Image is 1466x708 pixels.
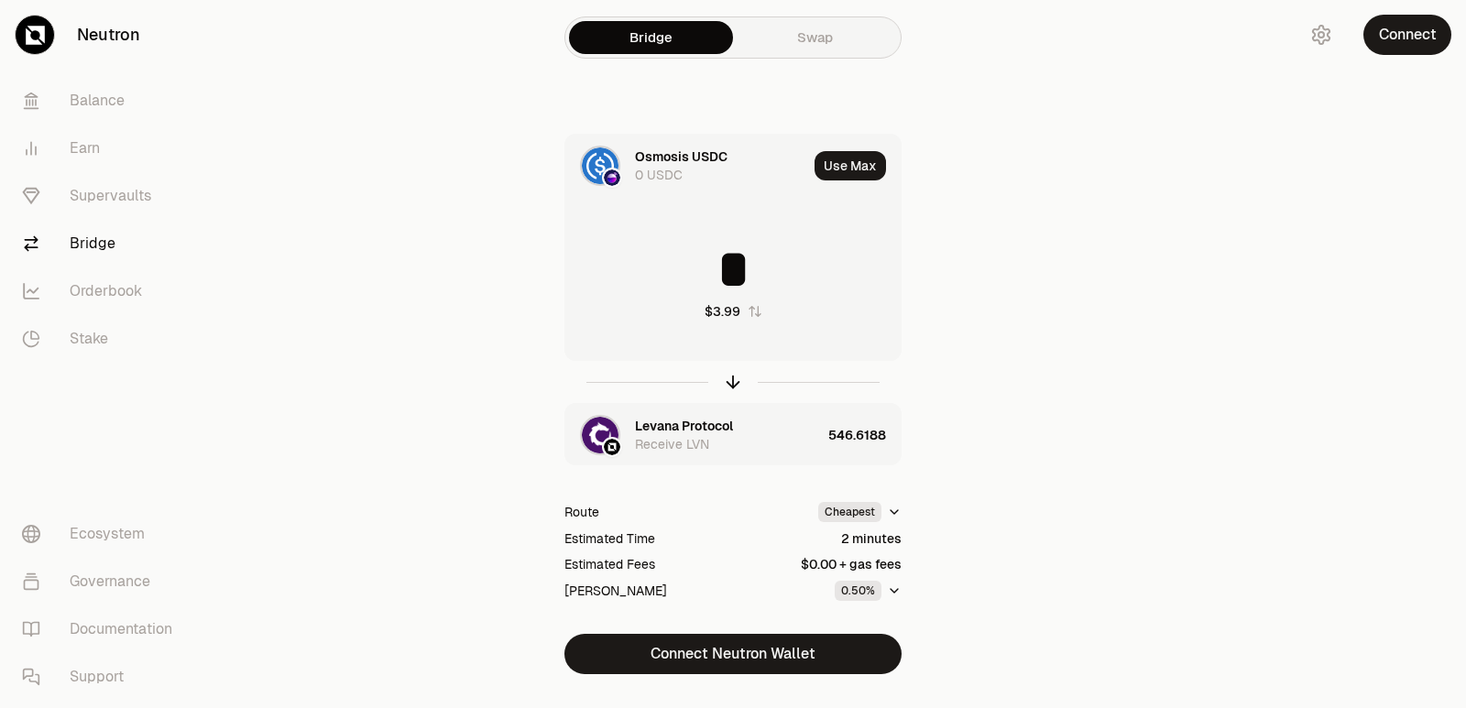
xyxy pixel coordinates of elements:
[705,302,740,321] div: $3.99
[801,555,902,573] div: $0.00 + gas fees
[7,605,198,653] a: Documentation
[818,502,902,522] button: Cheapest
[635,417,733,435] div: Levana Protocol
[835,581,902,601] button: 0.50%
[7,510,198,558] a: Ecosystem
[7,125,198,172] a: Earn
[564,529,655,548] div: Estimated Time
[1363,15,1451,55] button: Connect
[635,166,683,184] div: 0 USDC
[582,417,618,453] img: LVN Logo
[7,77,198,125] a: Balance
[635,147,728,166] div: Osmosis USDC
[818,502,881,522] div: Cheapest
[733,21,897,54] a: Swap
[815,151,886,180] button: Use Max
[841,529,902,548] div: 2 minutes
[7,653,198,701] a: Support
[7,172,198,220] a: Supervaults
[835,581,881,601] div: 0.50%
[565,404,821,466] div: LVN LogoNeutron LogoLevana ProtocolReceive LVN
[565,135,807,197] div: USDC LogoOsmosis LogoOsmosis USDC0 USDC
[564,582,667,600] div: [PERSON_NAME]
[569,21,733,54] a: Bridge
[705,302,762,321] button: $3.99
[7,558,198,605] a: Governance
[635,435,709,453] div: Receive LVN
[604,439,620,455] img: Neutron Logo
[604,169,620,186] img: Osmosis Logo
[564,503,599,521] div: Route
[582,147,618,184] img: USDC Logo
[564,634,902,674] button: Connect Neutron Wallet
[565,404,901,466] button: LVN LogoNeutron LogoLevana ProtocolReceive LVN546.6188
[564,555,655,573] div: Estimated Fees
[7,315,198,363] a: Stake
[7,220,198,267] a: Bridge
[7,267,198,315] a: Orderbook
[828,404,901,466] div: 546.6188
